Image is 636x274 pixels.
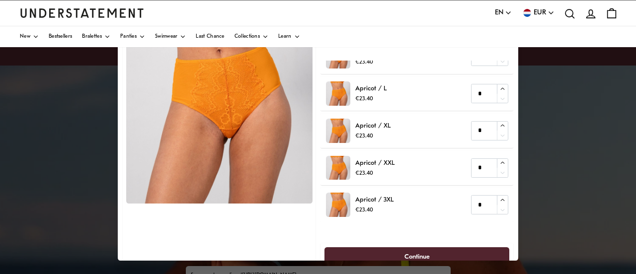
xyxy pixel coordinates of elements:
[82,26,110,47] a: Bralettes
[82,34,102,39] span: Bralettes
[355,94,387,104] p: €23.40
[355,57,389,67] p: €23.40
[404,247,430,266] span: Continue
[20,8,144,17] a: Understatement Homepage
[49,34,72,39] span: Bestsellers
[196,34,224,39] span: Last Chance
[278,26,300,47] a: Learn
[534,7,546,18] span: EUR
[355,83,387,94] p: Apricot / L
[355,168,395,178] p: €23.40
[324,247,509,266] button: Continue
[326,193,350,217] img: ACLA-HIW-004-3.jpg
[155,34,177,39] span: Swimwear
[49,26,72,47] a: Bestsellers
[120,26,145,47] a: Panties
[522,7,555,18] button: EUR
[20,26,39,47] a: New
[326,44,350,68] img: ACLA-HIW-004-3.jpg
[355,205,394,215] p: €23.40
[278,34,292,39] span: Learn
[355,157,395,168] p: Apricot / XXL
[355,132,391,141] p: €23.40
[120,34,137,39] span: Panties
[235,34,260,39] span: Collections
[355,120,391,131] p: Apricot / XL
[326,119,350,143] img: ACLA-HIW-004-3.jpg
[495,7,503,18] span: EN
[326,155,350,180] img: ACLA-HIW-004-3.jpg
[155,26,186,47] a: Swimwear
[196,26,224,47] a: Last Chance
[20,34,30,39] span: New
[326,81,350,106] img: ACLA-HIW-004-3.jpg
[235,26,268,47] a: Collections
[355,195,394,205] p: Apricot / 3XL
[495,7,512,18] button: EN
